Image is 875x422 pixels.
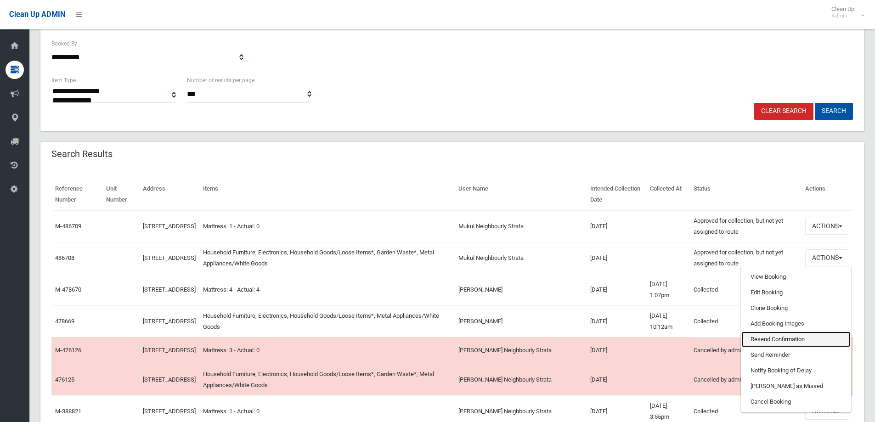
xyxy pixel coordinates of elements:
th: Items [199,179,454,210]
th: Status [690,179,802,210]
label: Item Type [51,75,76,85]
a: Resend Confirmation [741,332,851,347]
a: [STREET_ADDRESS] [143,318,196,325]
th: Intended Collection Date [587,179,646,210]
td: [PERSON_NAME] [455,305,587,337]
a: M-476126 [55,347,81,354]
td: [PERSON_NAME] Neighbourly Strata [455,337,587,364]
td: [DATE] 10:12am [646,305,690,337]
small: Admin [831,12,854,19]
td: Approved for collection, but not yet assigned to route [690,242,802,274]
button: Actions [805,218,849,235]
td: Mukul Neighbourly Strata [455,242,587,274]
th: Address [139,179,199,210]
td: [PERSON_NAME] [455,274,587,305]
td: Mattress: 1 - Actual: 0 [199,210,454,242]
th: Unit Number [102,179,139,210]
span: Clean Up ADMIN [9,10,65,19]
a: 478669 [55,318,74,325]
a: [STREET_ADDRESS] [143,223,196,230]
header: Search Results [40,145,124,163]
a: Clear Search [754,103,813,120]
td: Household Furniture, Electronics, Household Goods/Loose Items*, Metal Appliances/White Goods [199,305,454,337]
span: Clean Up [827,6,864,19]
td: Cancelled by admin before cutoff [690,337,802,364]
td: Household Furniture, Electronics, Household Goods/Loose Items*, Garden Waste*, Metal Appliances/W... [199,242,454,274]
button: Actions [805,249,849,266]
td: Mukul Neighbourly Strata [455,210,587,242]
a: M-388821 [55,408,81,415]
td: Approved for collection, but not yet assigned to route [690,210,802,242]
a: M-478670 [55,286,81,293]
td: Mattress: 4 - Actual: 4 [199,274,454,305]
a: M-486709 [55,223,81,230]
a: Edit Booking [741,285,851,300]
a: [STREET_ADDRESS] [143,376,196,383]
a: View Booking [741,269,851,285]
label: Number of results per page [187,75,254,85]
td: Collected [690,274,802,305]
a: 476125 [55,376,74,383]
td: Household Furniture, Electronics, Household Goods/Loose Items*, Garden Waste*, Metal Appliances/W... [199,364,454,395]
a: Add Booking Images [741,316,851,332]
a: [STREET_ADDRESS] [143,347,196,354]
td: [DATE] [587,364,646,395]
th: Reference Number [51,179,102,210]
td: [DATE] [587,305,646,337]
td: [DATE] [587,242,646,274]
td: [DATE] [587,337,646,364]
a: Notify Booking of Delay [741,363,851,378]
th: Actions [802,179,853,210]
a: [STREET_ADDRESS] [143,254,196,261]
a: 486708 [55,254,74,261]
a: Clone Booking [741,300,851,316]
a: Send Reminder [741,347,851,363]
td: Mattress: 3 - Actual: 0 [199,337,454,364]
td: Cancelled by admin before cutoff [690,364,802,395]
td: Collected [690,305,802,337]
button: Search [815,103,853,120]
label: Booked By [51,39,77,49]
th: Collected At [646,179,690,210]
a: Cancel Booking [741,394,851,410]
a: [STREET_ADDRESS] [143,408,196,415]
a: [STREET_ADDRESS] [143,286,196,293]
a: [PERSON_NAME] as Missed [741,378,851,394]
td: [DATE] 1:07pm [646,274,690,305]
td: [DATE] [587,274,646,305]
th: User Name [455,179,587,210]
td: [DATE] [587,210,646,242]
td: [PERSON_NAME] Neighbourly Strata [455,364,587,395]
